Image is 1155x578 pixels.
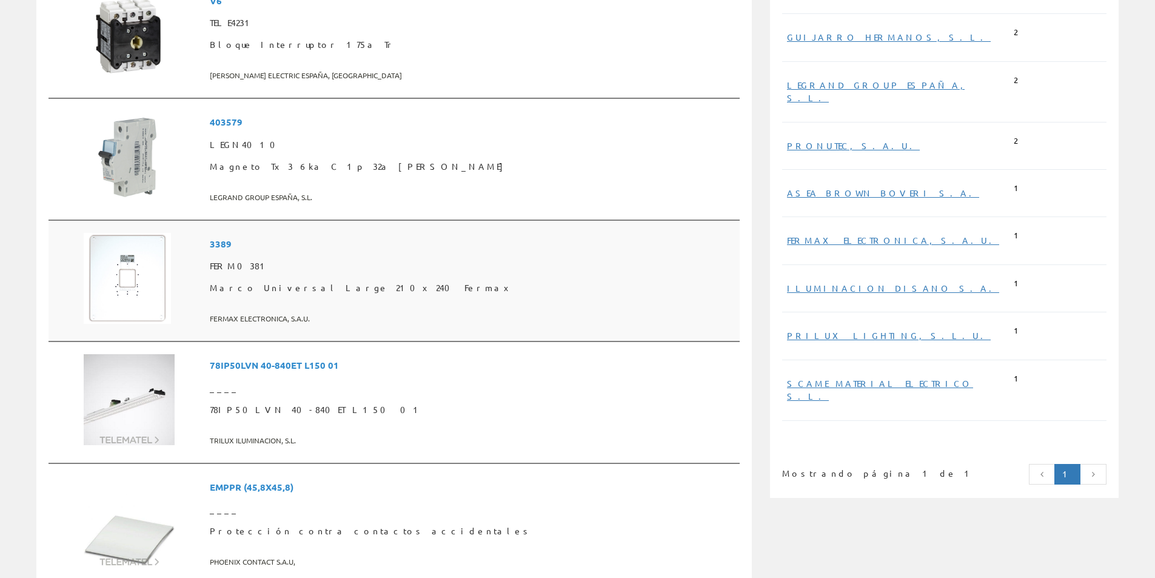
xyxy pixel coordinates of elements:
[1014,230,1018,241] span: 1
[787,187,979,198] a: ASEA BROWN BOVERI S.A.
[787,330,991,341] a: PRILUX LIGHTING, S.L.U.
[787,235,999,246] a: FERMAX ELECTRONICA, S.A.U.
[787,140,920,151] a: PRONUTEC, S.A.U.
[787,378,973,402] a: SCAME MATERIAL ELECTRICO S.L.
[787,32,991,42] a: GUIJARRO HERMANOS, S.L.
[1054,464,1080,485] a: Página actual
[1014,135,1018,147] span: 2
[210,552,735,572] span: PHOENIX CONTACT S.A.U,
[210,354,735,377] span: 78IP50LVN 40-840ET L150 01
[210,66,735,86] span: [PERSON_NAME] ELECTRIC ESPAÑA, [GEOGRAPHIC_DATA]
[210,233,735,255] span: 3389
[210,34,735,56] span: Bloque Interruptor 175a Tr
[210,111,735,133] span: 403579
[787,79,965,103] a: LEGRAND GROUP ESPAÑA, S.L.
[210,255,735,277] span: FERM0381
[782,463,906,480] div: Mostrando página 1 de 1
[210,476,735,499] span: EMPPR (45,8X45,8)
[787,283,999,294] a: ILUMINACION DISANO S.A.
[210,377,735,399] span: ____
[210,520,735,542] span: Protección contra contactos accidentales
[210,399,735,421] span: 78IP50LVN 40-840ET L150 01
[1014,278,1018,289] span: 1
[1014,325,1018,337] span: 1
[84,111,175,202] img: Foto artículo Magneto Tx3 6ka C 1p 32a Legrand (150x150)
[210,134,735,156] span: LEGN4010
[84,476,175,567] img: Foto artículo Protección contra contactos accidentales (150x150)
[210,187,735,207] span: LEGRAND GROUP ESPAÑA, S.L.
[210,499,735,520] span: ____
[1014,27,1018,38] span: 2
[1014,75,1018,86] span: 2
[84,233,171,324] img: Foto artículo Marco Universal Large 210x240 Fermax (144.3x150)
[210,277,735,299] span: Marco Universal Large 210x240 Fermax
[1080,464,1106,485] a: Página siguiente
[1014,373,1018,385] span: 1
[84,354,175,445] img: Foto artículo 78IP50LVN 40-840ET L150 01 (150x150)
[210,431,735,451] span: TRILUX ILUMINACION, S.L.
[210,156,735,178] span: Magneto Tx3 6ka C 1p 32a [PERSON_NAME]
[1029,464,1056,485] a: Página anterior
[210,12,735,34] span: TELE4231
[210,309,735,329] span: FERMAX ELECTRONICA, S.A.U.
[1014,183,1018,194] span: 1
